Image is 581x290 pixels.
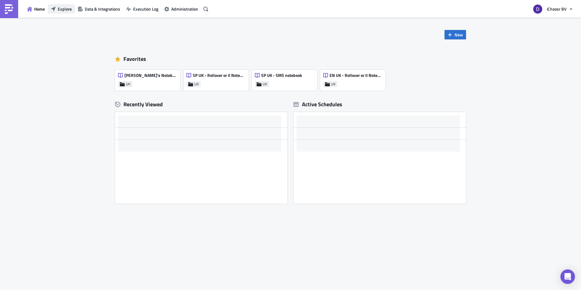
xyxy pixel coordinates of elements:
span: New [455,31,463,38]
img: Avatar [533,4,543,14]
span: [PERSON_NAME]'s Notebook [124,73,177,78]
button: Execution Log [123,4,161,14]
span: Home [34,6,45,12]
div: Favorites [115,54,466,64]
span: UK [331,82,336,87]
a: EN UK - Rollover or II NotebookUK [320,67,389,91]
button: Explore [48,4,75,14]
span: EN UK - Rollover or II Notebook [330,73,382,78]
span: Execution Log [133,6,158,12]
button: Home [24,4,48,14]
span: UK [263,82,267,87]
a: [PERSON_NAME]'s NotebookUK [115,67,183,91]
span: SP UK - SMS notebook [261,73,302,78]
div: Active Schedules [294,101,342,108]
span: UK [126,82,130,87]
span: iChoosr BV [547,6,566,12]
span: UK [194,82,199,87]
img: PushMetrics [4,4,14,14]
button: New [445,30,466,39]
button: Administration [161,4,201,14]
span: SP UK - Rollover or II Notebook [193,73,245,78]
button: iChoosr BV [530,2,576,16]
span: Administration [171,6,198,12]
a: SP UK - Rollover or II NotebookUK [183,67,252,91]
button: Data & Integrations [75,4,123,14]
span: Data & Integrations [85,6,120,12]
span: Explore [58,6,72,12]
div: Recently Viewed [115,100,287,109]
a: SP UK - SMS notebookUK [252,67,320,91]
div: Open Intercom Messenger [560,269,575,284]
